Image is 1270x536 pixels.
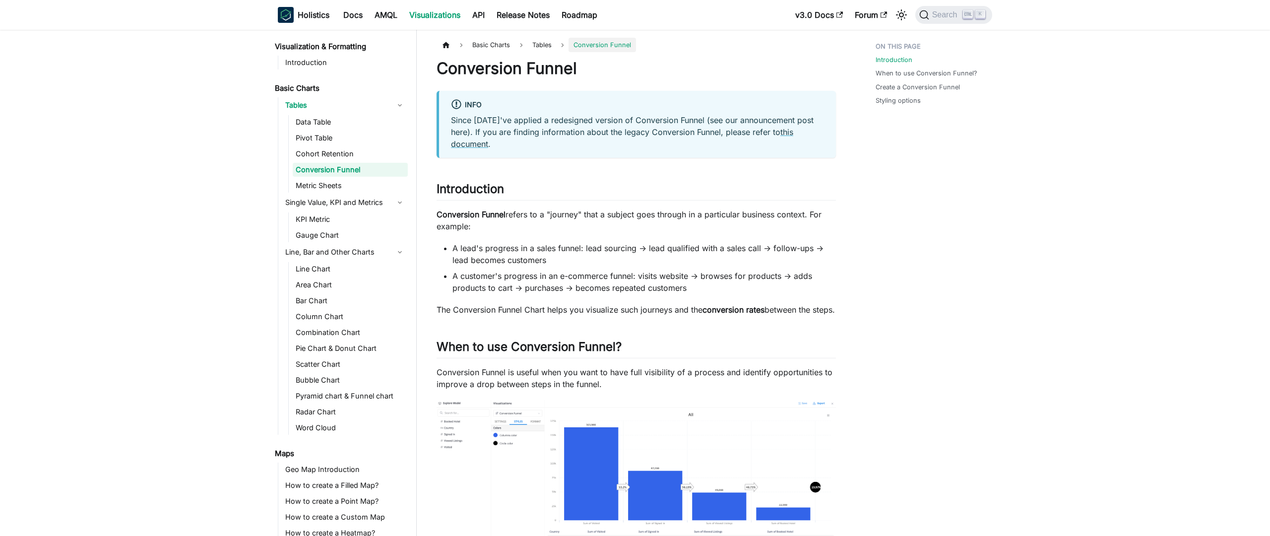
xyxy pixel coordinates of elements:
[268,30,417,536] nav: Docs sidebar
[278,7,294,23] img: Holistics
[491,7,556,23] a: Release Notes
[403,7,466,23] a: Visualizations
[915,6,992,24] button: Search (Ctrl+K)
[293,278,408,292] a: Area Chart
[849,7,893,23] a: Forum
[569,38,636,52] span: Conversion Funnel
[293,262,408,276] a: Line Chart
[437,182,836,201] h2: Introduction
[437,38,455,52] a: Home page
[369,7,403,23] a: AMQL
[293,341,408,355] a: Pie Chart & Donut Chart
[293,228,408,242] a: Gauge Chart
[293,373,408,387] a: Bubble Chart
[451,99,824,112] div: info
[876,55,912,65] a: Introduction
[451,127,793,149] a: this document
[293,357,408,371] a: Scatter Chart
[282,494,408,508] a: How to create a Point Map?
[282,510,408,524] a: How to create a Custom Map
[272,40,408,54] a: Visualization & Formatting
[282,463,408,476] a: Geo Map Introduction
[876,68,977,78] a: When to use Conversion Funnel?
[437,209,506,219] strong: Conversion Funnel
[437,339,836,358] h2: When to use Conversion Funnel?
[293,163,408,177] a: Conversion Funnel
[282,244,408,260] a: Line, Bar and Other Charts
[975,10,985,19] kbd: K
[293,310,408,324] a: Column Chart
[293,115,408,129] a: Data Table
[452,242,836,266] li: A lead's progress in a sales funnel: lead sourcing → lead qualified with a sales call → follow-up...
[437,38,836,52] nav: Breadcrumbs
[293,212,408,226] a: KPI Metric
[789,7,849,23] a: v3.0 Docs
[467,38,515,52] span: Basic Charts
[293,294,408,308] a: Bar Chart
[282,56,408,69] a: Introduction
[293,389,408,403] a: Pyramid chart & Funnel chart
[293,131,408,145] a: Pivot Table
[556,7,603,23] a: Roadmap
[278,7,329,23] a: HolisticsHolistics
[437,304,836,316] p: The Conversion Funnel Chart helps you visualize such journeys and the between the steps.
[437,208,836,232] p: refers to a "journey" that a subject goes through in a particular business context. For example:
[282,97,408,113] a: Tables
[437,59,836,78] h1: Conversion Funnel
[282,478,408,492] a: How to create a Filled Map?
[929,10,963,19] span: Search
[293,147,408,161] a: Cohort Retention
[282,195,408,210] a: Single Value, KPI and Metrics
[876,82,960,92] a: Create a Conversion Funnel
[451,114,824,150] p: Since [DATE]'ve applied a redesigned version of Conversion Funnel (see our announcement post here...
[293,405,408,419] a: Radar Chart
[337,7,369,23] a: Docs
[466,7,491,23] a: API
[876,96,921,105] a: Styling options
[272,81,408,95] a: Basic Charts
[293,421,408,435] a: Word Cloud
[893,7,909,23] button: Switch between dark and light mode (currently light mode)
[437,366,836,390] p: Conversion Funnel is useful when you want to have full visibility of a process and identify oppor...
[527,38,557,52] span: Tables
[298,9,329,21] b: Holistics
[702,305,764,315] strong: conversion rates
[293,179,408,193] a: Metric Sheets
[272,447,408,461] a: Maps
[293,326,408,339] a: Combination Chart
[452,270,836,294] li: A customer's progress in an e-commerce funnel: visits website → browses for products → adds produ...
